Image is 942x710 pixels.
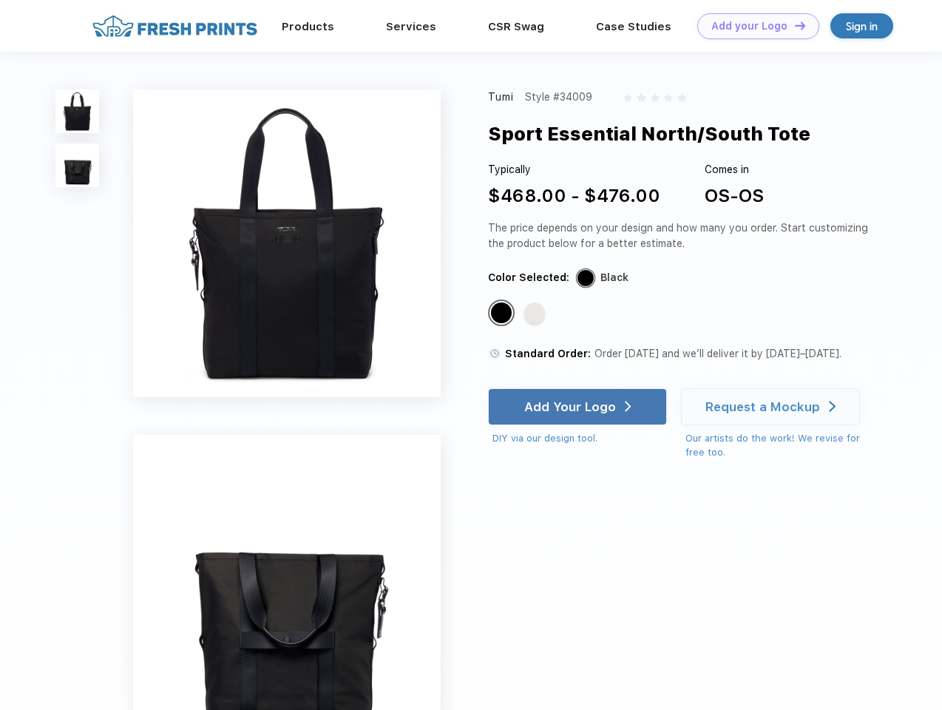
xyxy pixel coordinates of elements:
[488,120,810,148] div: Sport Essential North/South Tote
[795,21,805,30] img: DT
[705,162,764,177] div: Comes in
[677,93,686,102] img: gray_star.svg
[524,399,616,414] div: Add Your Logo
[705,183,764,209] div: OS-OS
[488,162,660,177] div: Typically
[711,20,787,33] div: Add your Logo
[829,401,836,412] img: white arrow
[88,13,262,39] img: fo%20logo%202.webp
[524,302,545,323] div: Off White Tan
[492,431,667,446] div: DIY via our design tool.
[488,183,660,209] div: $468.00 - $476.00
[55,143,99,187] img: func=resize&h=100
[488,220,874,251] div: The price depends on your design and how many you order. Start customizing the product below for ...
[637,93,645,102] img: gray_star.svg
[600,270,628,285] div: Black
[282,20,334,33] a: Products
[705,399,820,414] div: Request a Mockup
[133,89,441,397] img: func=resize&h=640
[625,401,631,412] img: white arrow
[651,93,660,102] img: gray_star.svg
[488,270,569,285] div: Color Selected:
[488,347,501,360] img: standard order
[664,93,673,102] img: gray_star.svg
[488,89,515,105] div: Tumi
[491,302,512,323] div: Black
[623,93,632,102] img: gray_star.svg
[685,431,874,460] div: Our artists do the work! We revise for free too.
[505,348,591,359] span: Standard Order:
[594,348,841,359] span: Order [DATE] and we’ll deliver it by [DATE]–[DATE].
[846,18,878,35] div: Sign in
[525,89,592,105] div: Style #34009
[55,89,99,133] img: func=resize&h=100
[830,13,893,38] a: Sign in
